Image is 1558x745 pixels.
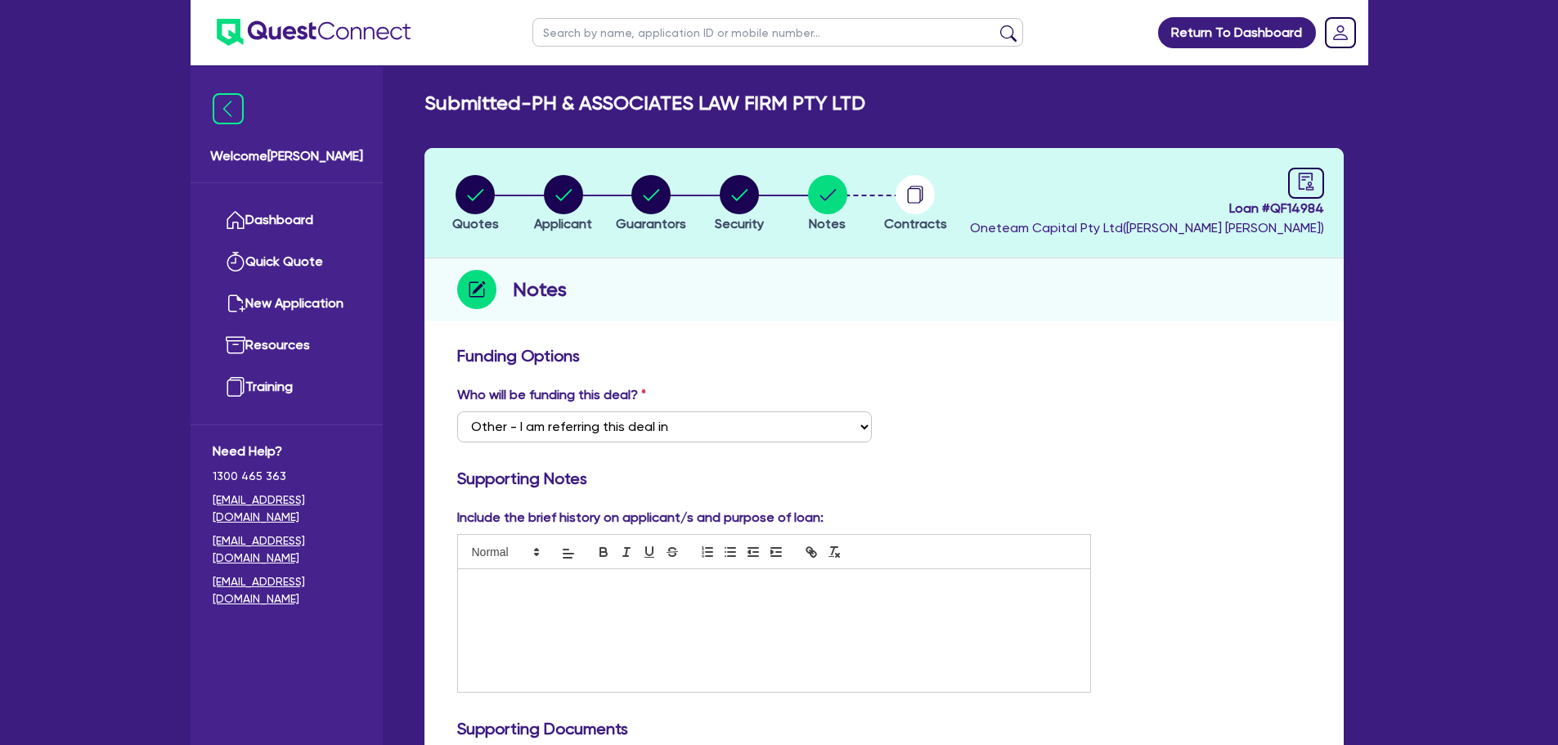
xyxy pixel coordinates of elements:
button: Security [714,174,765,235]
a: Dropdown toggle [1319,11,1362,54]
button: Contracts [883,174,948,235]
img: quick-quote [226,252,245,272]
span: Security [715,216,764,231]
button: Applicant [533,174,593,235]
span: Contracts [884,216,947,231]
span: Guarantors [616,216,686,231]
h3: Supporting Documents [457,719,1311,738]
img: training [226,377,245,397]
label: Include the brief history on applicant/s and purpose of loan: [457,508,824,527]
h3: Funding Options [457,346,1311,366]
h3: Supporting Notes [457,469,1311,488]
img: quest-connect-logo-blue [217,19,411,46]
span: 1300 465 363 [213,468,361,485]
label: Who will be funding this deal? [457,385,646,405]
a: Dashboard [213,200,361,241]
a: Resources [213,325,361,366]
span: Applicant [534,216,592,231]
span: Loan # QF14984 [970,199,1324,218]
button: Guarantors [615,174,687,235]
a: Return To Dashboard [1158,17,1316,48]
input: Search by name, application ID or mobile number... [532,18,1023,47]
span: Welcome [PERSON_NAME] [210,146,363,166]
h2: Submitted - PH & ASSOCIATES LAW FIRM PTY LTD [424,92,865,115]
a: Training [213,366,361,408]
span: Need Help? [213,442,361,461]
a: [EMAIL_ADDRESS][DOMAIN_NAME] [213,491,361,526]
span: Notes [809,216,846,231]
img: resources [226,335,245,355]
img: new-application [226,294,245,313]
img: icon-menu-close [213,93,244,124]
span: Quotes [452,216,499,231]
a: New Application [213,283,361,325]
span: audit [1297,173,1315,191]
a: [EMAIL_ADDRESS][DOMAIN_NAME] [213,532,361,567]
button: Notes [807,174,848,235]
img: step-icon [457,270,496,309]
a: [EMAIL_ADDRESS][DOMAIN_NAME] [213,573,361,608]
a: Quick Quote [213,241,361,283]
a: audit [1288,168,1324,199]
h2: Notes [513,275,567,304]
button: Quotes [451,174,500,235]
span: Oneteam Capital Pty Ltd ( [PERSON_NAME] [PERSON_NAME] ) [970,220,1324,236]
